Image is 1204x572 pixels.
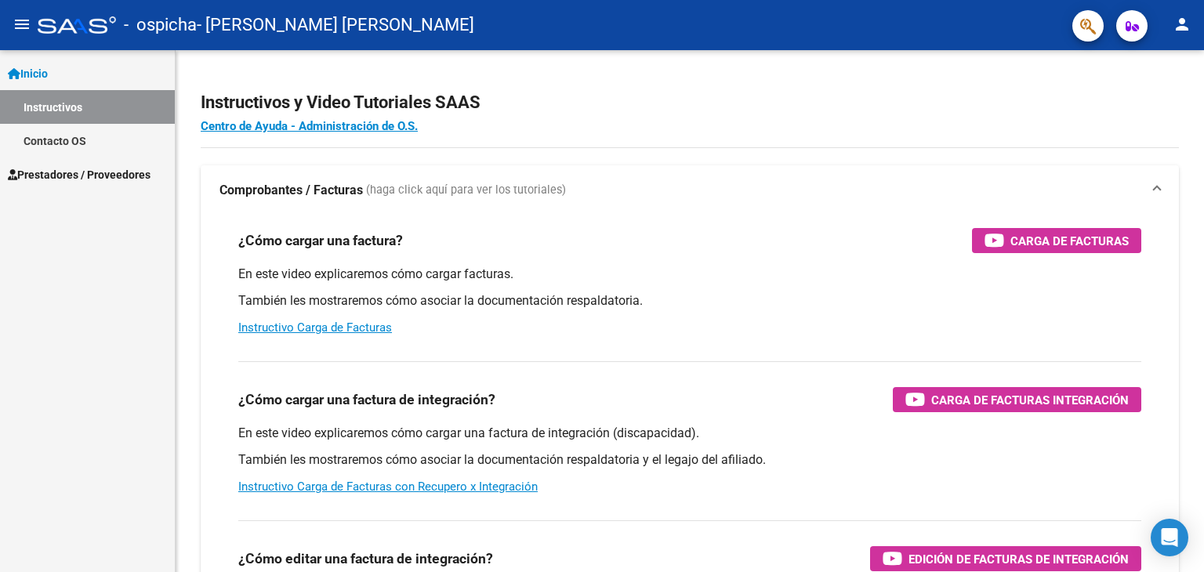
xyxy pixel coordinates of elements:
span: (haga click aquí para ver los tutoriales) [366,182,566,199]
span: - [PERSON_NAME] [PERSON_NAME] [197,8,474,42]
mat-expansion-panel-header: Comprobantes / Facturas (haga click aquí para ver los tutoriales) [201,165,1179,215]
a: Centro de Ayuda - Administración de O.S. [201,119,418,133]
h3: ¿Cómo editar una factura de integración? [238,548,493,570]
span: Inicio [8,65,48,82]
p: En este video explicaremos cómo cargar una factura de integración (discapacidad). [238,425,1141,442]
span: Prestadores / Proveedores [8,166,150,183]
button: Carga de Facturas [972,228,1141,253]
span: Edición de Facturas de integración [908,549,1129,569]
span: Carga de Facturas [1010,231,1129,251]
p: También les mostraremos cómo asociar la documentación respaldatoria y el legajo del afiliado. [238,451,1141,469]
a: Instructivo Carga de Facturas [238,320,392,335]
p: En este video explicaremos cómo cargar facturas. [238,266,1141,283]
mat-icon: person [1173,15,1191,34]
a: Instructivo Carga de Facturas con Recupero x Integración [238,480,538,494]
span: - ospicha [124,8,197,42]
button: Carga de Facturas Integración [893,387,1141,412]
button: Edición de Facturas de integración [870,546,1141,571]
h3: ¿Cómo cargar una factura? [238,230,403,252]
h3: ¿Cómo cargar una factura de integración? [238,389,495,411]
span: Carga de Facturas Integración [931,390,1129,410]
p: También les mostraremos cómo asociar la documentación respaldatoria. [238,292,1141,310]
mat-icon: menu [13,15,31,34]
div: Open Intercom Messenger [1151,519,1188,556]
h2: Instructivos y Video Tutoriales SAAS [201,88,1179,118]
strong: Comprobantes / Facturas [219,182,363,199]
